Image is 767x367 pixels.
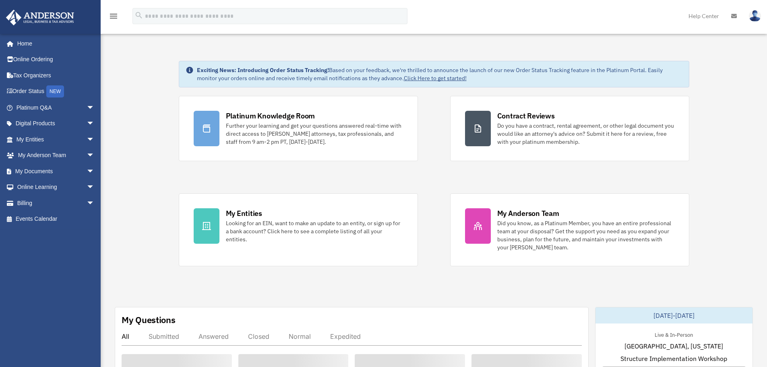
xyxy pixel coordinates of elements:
div: Normal [289,332,311,340]
span: arrow_drop_down [87,116,103,132]
div: Closed [248,332,269,340]
div: Answered [198,332,229,340]
span: arrow_drop_down [87,147,103,164]
a: Online Ordering [6,52,107,68]
span: Structure Implementation Workshop [620,354,727,363]
a: My Anderson Team Did you know, as a Platinum Member, you have an entire professional team at your... [450,193,689,266]
span: arrow_drop_down [87,131,103,148]
a: Events Calendar [6,211,107,227]
div: Platinum Knowledge Room [226,111,315,121]
a: Online Learningarrow_drop_down [6,179,107,195]
div: Based on your feedback, we're thrilled to announce the launch of our new Order Status Tracking fe... [197,66,682,82]
a: Billingarrow_drop_down [6,195,107,211]
a: Click Here to get started! [404,75,467,82]
div: My Entities [226,208,262,218]
div: NEW [46,85,64,97]
a: My Entitiesarrow_drop_down [6,131,107,147]
div: My Anderson Team [497,208,559,218]
img: User Pic [749,10,761,22]
span: arrow_drop_down [87,163,103,180]
div: Did you know, as a Platinum Member, you have an entire professional team at your disposal? Get th... [497,219,674,251]
div: Submitted [149,332,179,340]
a: My Anderson Teamarrow_drop_down [6,147,107,164]
a: Tax Organizers [6,67,107,83]
div: Live & In-Person [648,330,699,338]
div: Looking for an EIN, want to make an update to an entity, or sign up for a bank account? Click her... [226,219,403,243]
a: Platinum Q&Aarrow_drop_down [6,100,107,116]
a: Digital Productsarrow_drop_down [6,116,107,132]
div: Contract Reviews [497,111,555,121]
div: [DATE]-[DATE] [595,307,753,323]
a: Contract Reviews Do you have a contract, rental agreement, or other legal document you would like... [450,96,689,161]
a: Home [6,35,103,52]
a: menu [109,14,118,21]
span: arrow_drop_down [87,179,103,196]
span: arrow_drop_down [87,195,103,211]
div: My Questions [122,314,176,326]
div: Do you have a contract, rental agreement, or other legal document you would like an attorney's ad... [497,122,674,146]
span: arrow_drop_down [87,100,103,116]
span: [GEOGRAPHIC_DATA], [US_STATE] [624,341,723,351]
div: All [122,332,129,340]
i: search [134,11,143,20]
i: menu [109,11,118,21]
a: My Entities Looking for an EIN, want to make an update to an entity, or sign up for a bank accoun... [179,193,418,266]
a: Platinum Knowledge Room Further your learning and get your questions answered real-time with dire... [179,96,418,161]
strong: Exciting News: Introducing Order Status Tracking! [197,66,329,74]
a: Order StatusNEW [6,83,107,100]
div: Expedited [330,332,361,340]
a: My Documentsarrow_drop_down [6,163,107,179]
div: Further your learning and get your questions answered real-time with direct access to [PERSON_NAM... [226,122,403,146]
img: Anderson Advisors Platinum Portal [4,10,76,25]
